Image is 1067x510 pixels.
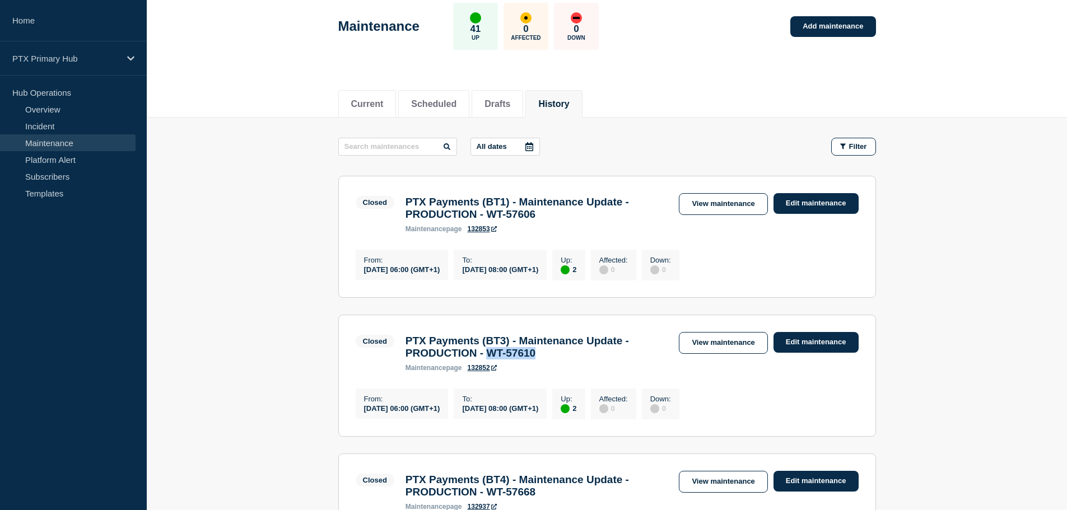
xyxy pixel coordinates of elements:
a: Edit maintenance [774,471,859,492]
p: Down : [650,395,671,403]
p: 41 [470,24,481,35]
div: Closed [363,198,387,207]
p: PTX Primary Hub [12,54,120,63]
div: Closed [363,337,387,345]
div: up [561,265,570,274]
p: From : [364,256,440,264]
button: Scheduled [411,99,456,109]
div: Closed [363,476,387,484]
h3: PTX Payments (BT4) - Maintenance Update - PRODUCTION - WT-57668 [406,474,668,498]
a: Edit maintenance [774,332,859,353]
a: Edit maintenance [774,193,859,214]
p: To : [462,256,538,264]
div: 0 [650,403,671,413]
div: disabled [599,265,608,274]
span: maintenance [406,225,446,233]
div: affected [520,12,532,24]
button: Drafts [484,99,510,109]
button: All dates [470,138,540,156]
p: Down [567,35,585,41]
p: page [406,225,462,233]
div: [DATE] 06:00 (GMT+1) [364,403,440,413]
div: up [561,404,570,413]
h3: PTX Payments (BT3) - Maintenance Update - PRODUCTION - WT-57610 [406,335,668,359]
h1: Maintenance [338,18,420,34]
a: View maintenance [679,471,767,493]
button: Filter [831,138,876,156]
div: 0 [599,403,628,413]
p: 0 [523,24,528,35]
p: Affected : [599,395,628,403]
span: maintenance [406,364,446,372]
div: up [470,12,481,24]
div: [DATE] 08:00 (GMT+1) [462,403,538,413]
div: [DATE] 08:00 (GMT+1) [462,264,538,274]
p: Up : [561,256,576,264]
div: 0 [650,264,671,274]
h3: PTX Payments (BT1) - Maintenance Update - PRODUCTION - WT-57606 [406,196,668,221]
a: View maintenance [679,332,767,354]
div: 0 [599,264,628,274]
div: disabled [650,265,659,274]
p: To : [462,395,538,403]
p: page [406,364,462,372]
div: 2 [561,264,576,274]
a: 132853 [468,225,497,233]
p: 0 [574,24,579,35]
div: 2 [561,403,576,413]
a: Add maintenance [790,16,875,37]
span: Filter [849,142,867,151]
p: Down : [650,256,671,264]
button: Current [351,99,384,109]
p: Up : [561,395,576,403]
p: All dates [477,142,507,151]
a: View maintenance [679,193,767,215]
p: Affected : [599,256,628,264]
div: [DATE] 06:00 (GMT+1) [364,264,440,274]
div: disabled [650,404,659,413]
p: From : [364,395,440,403]
a: 132852 [468,364,497,372]
p: Affected [511,35,541,41]
input: Search maintenances [338,138,457,156]
p: Up [472,35,479,41]
div: disabled [599,404,608,413]
button: History [538,99,569,109]
div: down [571,12,582,24]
